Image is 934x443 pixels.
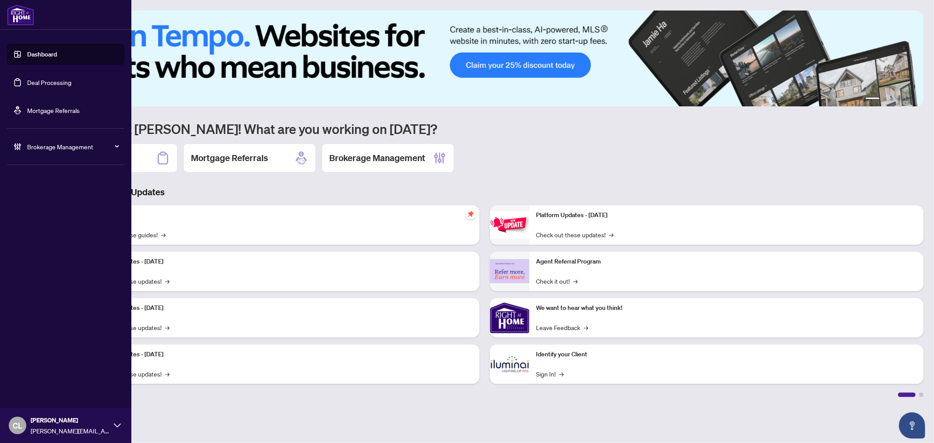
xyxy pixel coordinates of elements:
[46,120,923,137] h1: Welcome back [PERSON_NAME]! What are you working on [DATE]?
[897,98,901,101] button: 4
[536,230,614,239] a: Check out these updates!→
[904,98,908,101] button: 5
[27,106,80,114] a: Mortgage Referrals
[536,257,917,267] p: Agent Referral Program
[536,303,917,313] p: We want to hear what you think!
[560,369,564,379] span: →
[165,369,169,379] span: →
[329,152,425,164] h2: Brokerage Management
[883,98,887,101] button: 2
[490,345,529,384] img: Identify your Client
[610,230,614,239] span: →
[46,11,923,106] img: Slide 0
[574,276,578,286] span: →
[536,323,589,332] a: Leave Feedback→
[899,412,925,439] button: Open asap
[7,4,34,25] img: logo
[490,298,529,338] img: We want to hear what you think!
[31,415,109,425] span: [PERSON_NAME]
[92,303,472,313] p: Platform Updates - [DATE]
[165,276,169,286] span: →
[92,257,472,267] p: Platform Updates - [DATE]
[536,369,564,379] a: Sign In!→
[46,186,923,198] h3: Brokerage & Industry Updates
[13,419,22,432] span: CL
[490,211,529,239] img: Platform Updates - June 23, 2025
[31,426,109,436] span: [PERSON_NAME][EMAIL_ADDRESS][DOMAIN_NAME]
[165,323,169,332] span: →
[890,98,894,101] button: 3
[536,211,917,220] p: Platform Updates - [DATE]
[465,209,476,219] span: pushpin
[536,276,578,286] a: Check it out!→
[92,350,472,359] p: Platform Updates - [DATE]
[536,350,917,359] p: Identify your Client
[490,259,529,283] img: Agent Referral Program
[92,211,472,220] p: Self-Help
[911,98,915,101] button: 6
[866,98,880,101] button: 1
[191,152,268,164] h2: Mortgage Referrals
[27,142,118,151] span: Brokerage Management
[161,230,166,239] span: →
[584,323,589,332] span: →
[27,50,57,58] a: Dashboard
[27,78,71,86] a: Deal Processing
